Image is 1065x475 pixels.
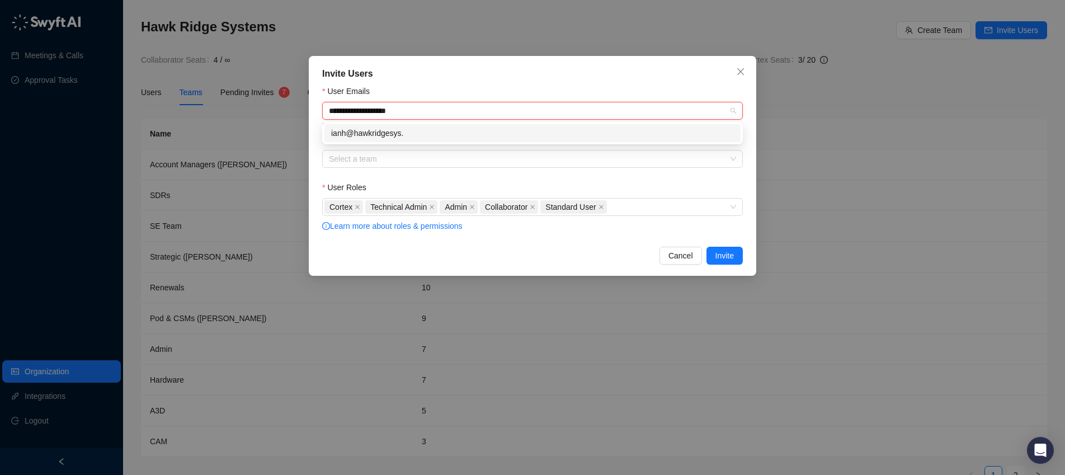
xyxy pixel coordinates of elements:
div: Open Intercom Messenger [1027,437,1054,464]
div: Invite Users [322,67,743,81]
span: close [469,204,475,210]
a: info-circleLearn more about roles & permissions [322,222,463,231]
span: Invite [715,250,734,262]
span: close [355,204,360,210]
span: Admin [440,200,478,214]
span: Technical Admin [370,201,427,213]
span: Cortex [329,201,352,213]
span: close [429,204,435,210]
span: Cortex [324,200,363,214]
div: ianh@hawkridgesys. [331,127,734,139]
span: Cancel [668,250,693,262]
span: Standard User [545,201,596,213]
label: User Emails [322,85,378,97]
span: close [530,204,535,210]
div: ianh@hawkridgesys. [324,124,741,142]
button: Invite [706,247,743,265]
button: Close [732,63,750,81]
button: Cancel [659,247,702,265]
span: Standard User [540,200,606,214]
span: Collaborator [480,200,538,214]
label: User Roles [322,181,374,194]
span: Technical Admin [365,200,437,214]
span: info-circle [322,222,330,230]
span: close [736,67,745,76]
input: User Emails [329,107,405,115]
div: Please enter User Emails [322,120,743,132]
span: close [599,204,604,210]
span: Collaborator [485,201,527,213]
span: Admin [445,201,467,213]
